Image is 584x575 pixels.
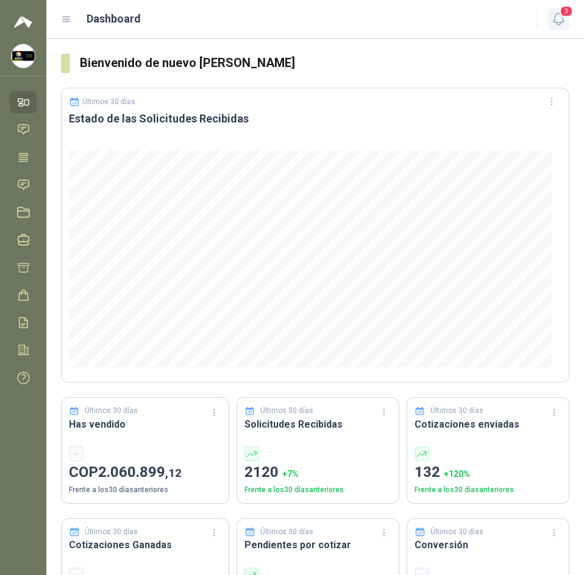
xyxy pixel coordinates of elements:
[82,97,135,106] p: Últimos 30 días
[165,466,182,480] span: ,12
[12,44,35,68] img: Company Logo
[415,537,561,552] h3: Conversión
[14,15,32,29] img: Logo peakr
[260,405,313,417] p: Últimos 30 días
[80,54,569,72] h3: Bienvenido de nuevo [PERSON_NAME]
[415,461,561,484] p: 132
[244,417,391,432] h3: Solicitudes Recibidas
[98,464,182,481] span: 2.060.899
[415,417,561,432] h3: Cotizaciones enviadas
[415,484,561,496] p: Frente a los 30 días anteriores
[85,405,138,417] p: Últimos 30 días
[560,5,573,17] span: 3
[430,405,483,417] p: Últimos 30 días
[260,526,313,538] p: Últimos 30 días
[69,484,221,496] p: Frente a los 30 días anteriores
[69,461,221,484] p: COP
[69,417,221,432] h3: Has vendido
[85,526,138,538] p: Últimos 30 días
[282,469,299,479] span: + 7 %
[69,537,221,552] h3: Cotizaciones Ganadas
[244,484,391,496] p: Frente a los 30 días anteriores
[244,537,391,552] h3: Pendientes por cotizar
[69,111,561,126] h3: Estado de las Solicitudes Recibidas
[444,469,470,479] span: + 120 %
[69,446,84,461] div: -
[87,10,141,27] h1: Dashboard
[430,526,483,538] p: Últimos 30 días
[244,461,391,484] p: 2120
[547,9,569,30] button: 3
